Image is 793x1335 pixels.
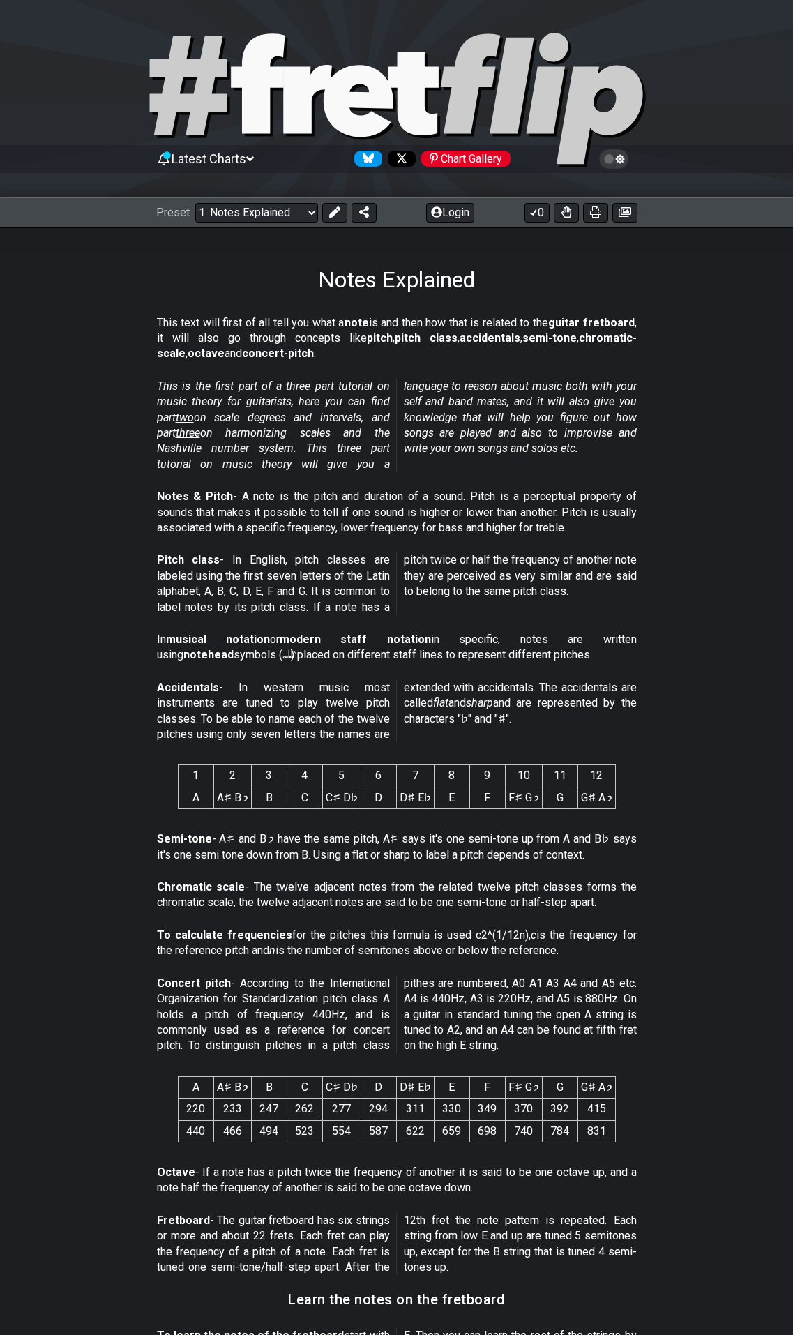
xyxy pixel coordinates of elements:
[178,1076,213,1098] th: A
[251,1076,287,1098] th: B
[612,203,637,222] button: Create image
[213,787,251,808] td: A♯ B♭
[213,765,251,787] th: 2
[157,1166,195,1179] strong: Octave
[157,832,212,845] strong: Semi-tone
[156,206,190,219] span: Preset
[542,1076,577,1098] th: G
[469,787,505,808] td: F
[361,1099,396,1120] td: 294
[157,489,637,536] p: - A note is the pitch and duration of a sound. Pitch is a perceptual property of sounds that make...
[542,1120,577,1142] td: 784
[183,648,234,661] strong: notehead
[577,765,615,787] th: 12
[352,203,377,222] button: Share Preset
[531,928,536,942] em: c
[172,151,246,166] span: Latest Charts
[157,315,637,362] p: This text will first of all tell you what a is and then how that is related to the , it will also...
[395,331,458,345] strong: pitch class
[460,331,520,345] strong: accidentals
[469,1099,505,1120] td: 349
[178,1099,213,1120] td: 220
[583,203,608,222] button: Print
[157,1213,637,1276] p: - The guitar fretboard has six strings or more and about 22 frets. Each fret can play the frequen...
[195,203,318,222] select: Preset
[505,1099,542,1120] td: 370
[421,151,511,167] div: Chart Gallery
[434,1076,469,1098] th: E
[361,765,396,787] th: 6
[287,1099,322,1120] td: 262
[522,331,577,345] strong: semi-tone
[469,1076,505,1098] th: F
[157,379,637,471] em: This is the first part of a three part tutorial on music theory for guitarists, here you can find...
[157,976,637,1054] p: - According to the International Organization for Standardization pitch class A holds a pitch of ...
[382,151,416,167] a: Follow #fretflip at X
[396,1120,434,1142] td: 622
[157,490,233,503] strong: Notes & Pitch
[505,765,542,787] th: 10
[577,1120,615,1142] td: 831
[287,765,322,787] th: 4
[505,787,542,808] td: F♯ G♭
[434,1120,469,1142] td: 659
[157,680,637,743] p: - In western music most instruments are tuned to play twelve pitch classes. To be able to name ea...
[269,944,275,957] em: n
[542,787,577,808] td: G
[524,203,550,222] button: 0
[322,1120,361,1142] td: 554
[426,203,474,222] button: Login
[178,787,213,808] td: A
[345,316,369,329] strong: note
[349,151,382,167] a: Follow #fretflip at Bluesky
[469,1120,505,1142] td: 698
[434,1099,469,1120] td: 330
[542,1099,577,1120] td: 392
[280,633,431,646] strong: modern staff notation
[157,976,231,990] strong: Concert pitch
[396,1099,434,1120] td: 311
[287,1076,322,1098] th: C
[361,1120,396,1142] td: 587
[548,316,635,329] strong: guitar fretboard
[166,633,270,646] strong: musical notation
[396,765,434,787] th: 7
[396,1076,434,1098] th: D♯ E♭
[213,1076,251,1098] th: A♯ B♭
[542,765,577,787] th: 11
[251,1120,287,1142] td: 494
[157,553,220,566] strong: Pitch class
[288,1292,505,1307] h3: Learn the notes on the fretboard
[157,928,292,942] strong: To calculate frequencies
[287,1120,322,1142] td: 523
[213,1120,251,1142] td: 466
[178,765,213,787] th: 1
[577,1099,615,1120] td: 415
[322,787,361,808] td: C♯ D♭
[505,1076,542,1098] th: F♯ G♭
[157,1165,637,1196] p: - If a note has a pitch twice the frequency of another it is said to be one octave up, and a note...
[287,787,322,808] td: C
[157,632,637,663] p: In or in specific, notes are written using symbols (𝅝 𝅗𝅥 𝅘𝅥 𝅘𝅥𝅮) placed on different staff lines to r...
[176,411,194,424] span: two
[367,331,393,345] strong: pitch
[157,831,637,863] p: - A♯ and B♭ have the same pitch, A♯ says it's one semi-tone up from A and B♭ says it's one semi t...
[396,787,434,808] td: D♯ E♭
[188,347,225,360] strong: octave
[322,203,347,222] button: Edit Preset
[416,151,511,167] a: #fretflip at Pinterest
[157,880,246,893] strong: Chromatic scale
[322,1099,361,1120] td: 277
[466,696,493,709] em: sharp
[157,880,637,911] p: - The twelve adjacent notes from the related twelve pitch classes forms the chromatic scale, the ...
[361,1076,396,1098] th: D
[554,203,579,222] button: Toggle Dexterity for all fretkits
[469,765,505,787] th: 9
[251,787,287,808] td: B
[157,928,637,959] p: for the pitches this formula is used c2^(1/12n), is the frequency for the reference pitch and is ...
[251,1099,287,1120] td: 247
[178,1120,213,1142] td: 440
[157,552,637,615] p: - In English, pitch classes are labeled using the first seven letters of the Latin alphabet, A, B...
[434,765,469,787] th: 8
[157,681,219,694] strong: Accidentals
